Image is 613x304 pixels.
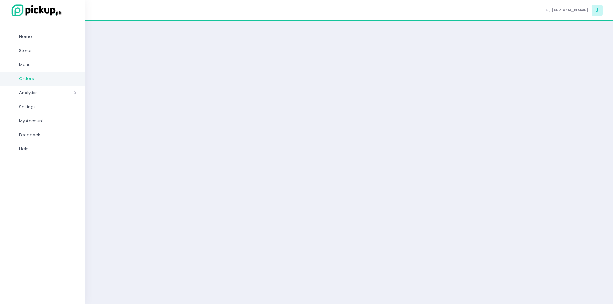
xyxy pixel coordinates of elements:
[19,61,77,69] span: Menu
[19,75,77,83] span: Orders
[551,7,588,13] span: [PERSON_NAME]
[19,33,77,41] span: Home
[546,7,550,13] span: Hi,
[592,5,603,16] span: J
[19,103,77,111] span: Settings
[19,131,77,139] span: Feedback
[19,117,77,125] span: My Account
[19,47,77,55] span: Stores
[19,89,56,97] span: Analytics
[8,4,62,17] img: logo
[19,145,77,153] span: Help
